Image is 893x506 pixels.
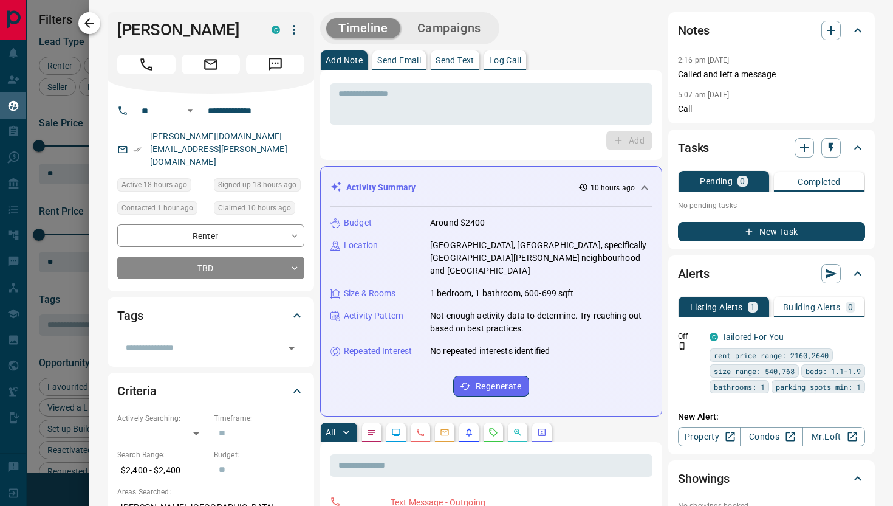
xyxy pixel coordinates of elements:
[678,138,709,158] h2: Tasks
[117,381,157,401] h2: Criteria
[214,449,304,460] p: Budget:
[344,217,372,229] p: Budget
[117,55,176,74] span: Call
[678,331,702,342] p: Off
[117,413,208,424] p: Actively Searching:
[246,55,304,74] span: Message
[117,449,208,460] p: Search Range:
[678,259,865,288] div: Alerts
[214,178,304,195] div: Mon Sep 15 2025
[117,487,304,497] p: Areas Searched:
[678,68,865,81] p: Called and left a message
[326,428,335,437] p: All
[117,460,208,480] p: $2,400 - $2,400
[430,217,485,229] p: Around $2400
[218,202,291,214] span: Claimed 10 hours ago
[513,428,522,437] svg: Opportunities
[430,239,652,277] p: [GEOGRAPHIC_DATA], [GEOGRAPHIC_DATA], specifically [GEOGRAPHIC_DATA][PERSON_NAME] neighbourhood a...
[453,376,529,397] button: Regenerate
[117,20,253,40] h1: [PERSON_NAME]
[590,182,635,193] p: 10 hours ago
[436,56,474,64] p: Send Text
[678,56,730,64] p: 2:16 pm [DATE]
[678,133,865,162] div: Tasks
[117,178,208,195] div: Mon Sep 15 2025
[678,469,730,488] h2: Showings
[367,428,377,437] svg: Notes
[678,16,865,45] div: Notes
[678,91,730,99] p: 5:07 am [DATE]
[344,310,403,322] p: Activity Pattern
[440,428,450,437] svg: Emails
[283,340,300,357] button: Open
[326,18,400,38] button: Timeline
[678,342,686,350] svg: Push Notification Only
[714,349,829,361] span: rent price range: 2160,2640
[678,411,865,423] p: New Alert:
[783,303,841,311] p: Building Alerts
[377,56,421,64] p: Send Email
[678,464,865,493] div: Showings
[678,222,865,241] button: New Task
[117,301,304,330] div: Tags
[430,310,652,335] p: Not enough activity data to determine. Try reaching out based on best practices.
[750,303,755,311] p: 1
[218,179,296,191] span: Signed up 18 hours ago
[133,145,142,154] svg: Email Verified
[722,332,784,342] a: Tailored For You
[182,55,240,74] span: Email
[848,303,853,311] p: 0
[344,345,412,358] p: Repeated Interest
[740,177,745,185] p: 0
[489,56,521,64] p: Log Call
[121,202,193,214] span: Contacted 1 hour ago
[776,381,861,393] span: parking spots min: 1
[117,224,304,247] div: Renter
[150,131,287,167] a: [PERSON_NAME][DOMAIN_NAME][EMAIL_ADDRESS][PERSON_NAME][DOMAIN_NAME]
[117,201,208,218] div: Tue Sep 16 2025
[214,201,304,218] div: Tue Sep 16 2025
[346,181,416,194] p: Activity Summary
[344,287,396,300] p: Size & Rooms
[391,428,401,437] svg: Lead Browsing Activity
[740,427,802,446] a: Condos
[678,427,741,446] a: Property
[416,428,425,437] svg: Calls
[678,196,865,215] p: No pending tasks
[330,176,652,199] div: Activity Summary10 hours ago
[802,427,865,446] a: Mr.Loft
[488,428,498,437] svg: Requests
[710,333,718,341] div: condos.ca
[678,21,710,40] h2: Notes
[537,428,547,437] svg: Agent Actions
[430,345,550,358] p: No repeated interests identified
[464,428,474,437] svg: Listing Alerts
[117,306,143,325] h2: Tags
[714,365,795,377] span: size range: 540,768
[405,18,493,38] button: Campaigns
[121,179,187,191] span: Active 18 hours ago
[678,103,865,116] p: Call
[272,26,280,34] div: condos.ca
[700,177,733,185] p: Pending
[117,376,304,406] div: Criteria
[344,239,378,252] p: Location
[690,303,743,311] p: Listing Alerts
[117,257,304,279] div: TBD
[678,264,710,283] h2: Alerts
[714,381,765,393] span: bathrooms: 1
[806,365,861,377] span: beds: 1.1-1.9
[214,413,304,424] p: Timeframe:
[183,103,197,118] button: Open
[798,178,841,186] p: Completed
[430,287,574,300] p: 1 bedroom, 1 bathroom, 600-699 sqft
[326,56,363,64] p: Add Note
